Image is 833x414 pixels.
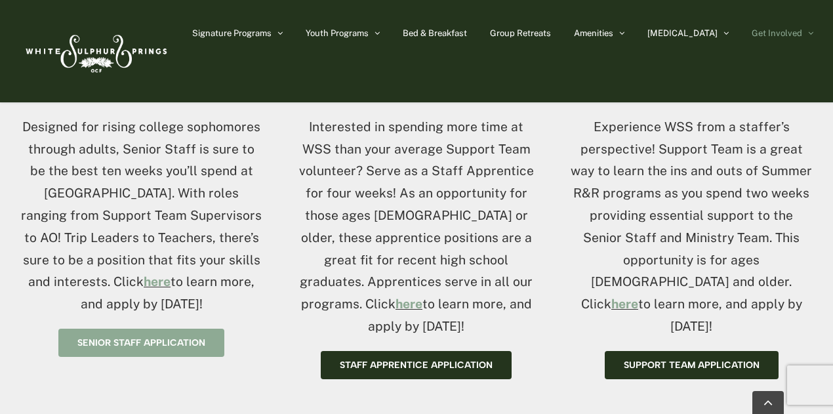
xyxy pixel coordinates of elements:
span: [MEDICAL_DATA] [647,29,718,37]
span: Group Retreats [490,29,551,37]
span: Senior Staff application [77,337,205,348]
a: here [611,297,638,311]
span: Support Team Application [624,360,760,371]
img: White Sulphur Springs Logo [20,20,171,82]
p: Designed for rising college sophomores through adults, Senior Staff is sure to be the best ten we... [20,116,263,316]
a: here [144,274,171,289]
a: Staff Apprentice application [321,351,512,379]
a: Support Team Application [605,351,779,379]
a: here [396,297,422,311]
span: Amenities [574,29,613,37]
span: Get Involved [752,29,802,37]
p: Interested in spending more time at WSS than your average Support Team volunteer? Serve as a Staf... [295,116,538,338]
span: Youth Programs [306,29,369,37]
p: Experience WSS from a staffer’s perspective! Support Team is a great way to learn the ins and out... [570,116,813,338]
span: Staff Apprentice application [340,360,493,371]
span: Signature Programs [192,29,272,37]
a: Senior Staff application [58,329,224,357]
span: Bed & Breakfast [403,29,467,37]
